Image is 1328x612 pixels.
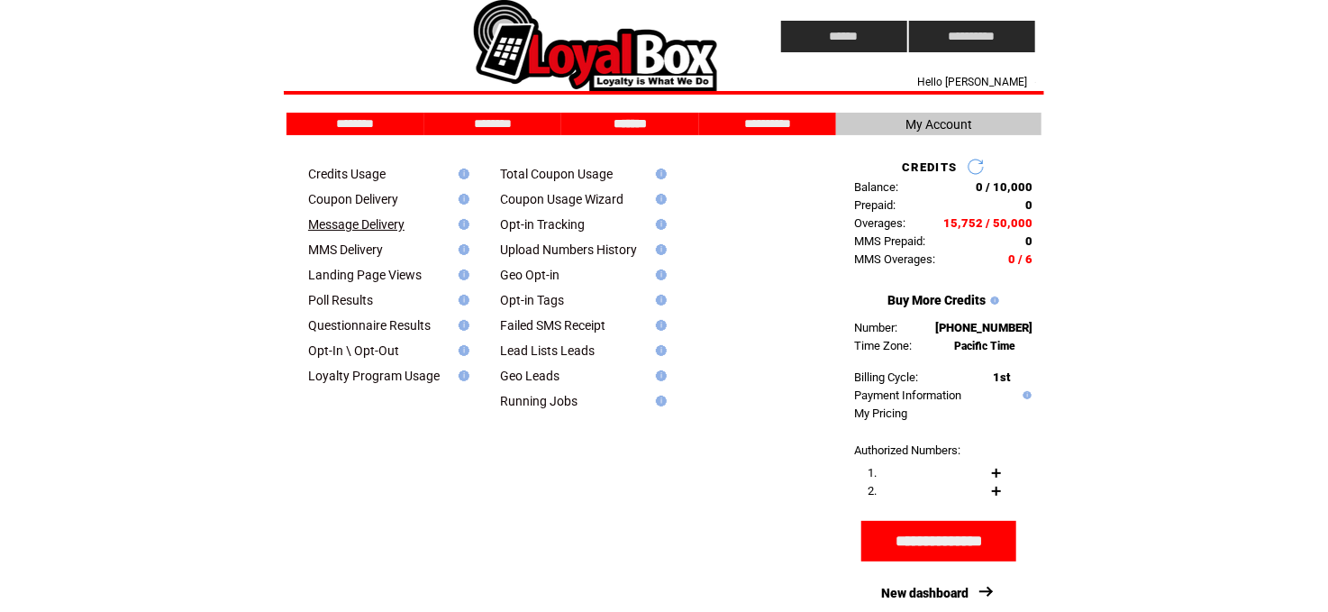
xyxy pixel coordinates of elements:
[500,217,585,232] a: Opt-in Tracking
[868,466,877,480] span: 1.
[650,219,667,230] img: help.gif
[854,234,925,248] span: MMS Prepaid:
[993,370,1010,384] span: 1st
[453,219,469,230] img: help.gif
[308,318,431,333] a: Questionnaire Results
[453,320,469,331] img: help.gif
[650,370,667,381] img: help.gif
[888,293,987,307] a: Buy More Credits
[453,194,469,205] img: help.gif
[650,345,667,356] img: help.gif
[453,269,469,280] img: help.gif
[854,370,918,384] span: Billing Cycle:
[650,169,667,179] img: help.gif
[854,198,896,212] span: Prepaid:
[976,180,1032,194] span: 0 / 10,000
[650,269,667,280] img: help.gif
[943,216,1032,230] span: 15,752 / 50,000
[650,194,667,205] img: help.gif
[650,320,667,331] img: help.gif
[905,117,972,132] span: My Account
[868,484,877,498] span: 2.
[453,345,469,356] img: help.gif
[854,216,905,230] span: Overages:
[308,293,373,307] a: Poll Results
[1019,391,1032,399] img: help.gif
[650,396,667,406] img: help.gif
[882,586,969,600] a: New dashboard
[453,169,469,179] img: help.gif
[500,293,564,307] a: Opt-in Tags
[854,339,912,352] span: Time Zone:
[650,295,667,306] img: help.gif
[954,340,1015,352] span: Pacific Time
[854,321,897,334] span: Number:
[1025,198,1032,212] span: 0
[500,192,623,206] a: Coupon Usage Wizard
[854,388,961,402] a: Payment Information
[987,297,999,305] img: help.gif
[308,268,422,282] a: Landing Page Views
[500,369,559,383] a: Geo Leads
[935,321,1032,334] span: [PHONE_NUMBER]
[453,295,469,306] img: help.gif
[308,192,398,206] a: Coupon Delivery
[918,76,1028,88] span: Hello [PERSON_NAME]
[308,343,399,358] a: Opt-In \ Opt-Out
[453,370,469,381] img: help.gif
[500,318,605,333] a: Failed SMS Receipt
[1025,234,1032,248] span: 0
[1008,252,1032,266] span: 0 / 6
[453,244,469,255] img: help.gif
[854,180,898,194] span: Balance:
[500,268,559,282] a: Geo Opt-in
[500,343,595,358] a: Lead Lists Leads
[308,369,440,383] a: Loyalty Program Usage
[902,160,957,174] span: CREDITS
[854,252,935,266] span: MMS Overages:
[308,167,386,181] a: Credits Usage
[854,406,907,420] a: My Pricing
[308,217,405,232] a: Message Delivery
[500,167,613,181] a: Total Coupon Usage
[500,394,578,408] a: Running Jobs
[650,244,667,255] img: help.gif
[854,443,960,457] span: Authorized Numbers:
[308,242,383,257] a: MMS Delivery
[500,242,637,257] a: Upload Numbers History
